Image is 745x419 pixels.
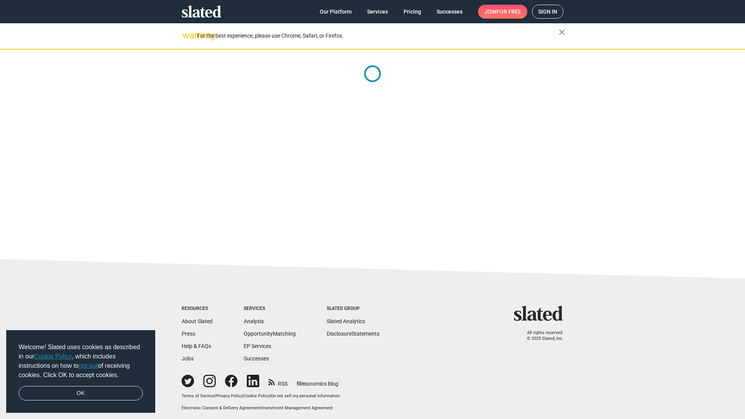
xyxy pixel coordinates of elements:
[197,31,559,41] div: For the best experience, please use Chrome, Safari, or Firefox.
[182,355,194,362] a: Jobs
[430,5,469,19] a: Successes
[297,374,338,388] a: filmonomics blog
[79,362,98,369] a: opt-out
[19,386,143,401] a: dismiss cookie message
[271,393,340,399] button: Do not sell my personal information
[182,306,213,312] div: Resources
[244,318,264,324] a: Analysis
[216,393,243,398] a: Privacy Policy
[244,331,296,337] a: OpportunityMatching
[478,5,527,19] a: Joinfor free
[244,393,270,398] a: Cookie Policy
[19,343,143,380] span: Welcome! Slated uses cookies as described in our , which includes instructions on how to of recei...
[244,343,271,349] a: EP Services
[269,376,288,388] a: RSS
[557,28,567,37] mat-icon: close
[397,5,427,19] a: Pricing
[484,5,521,19] span: Join
[327,306,379,312] div: Slated Group
[404,5,421,19] span: Pricing
[297,381,306,387] span: film
[182,31,192,40] mat-icon: warning
[437,5,463,19] span: Successes
[497,5,521,19] span: for free
[182,393,215,398] a: Terms of Service
[182,331,195,337] a: Press
[320,5,352,19] span: Our Platform
[6,330,155,413] div: cookieconsent
[182,343,211,349] a: Help & FAQs
[327,331,379,337] a: DisclosureStatements
[182,405,261,410] a: Electronic Consent & Delivery Agreement
[314,5,358,19] a: Our Platform
[244,306,296,312] div: Services
[538,5,557,18] span: Sign in
[361,5,394,19] a: Services
[367,5,388,19] span: Services
[327,318,365,324] a: Slated Analytics
[215,393,216,398] span: |
[270,393,271,398] span: |
[182,318,213,324] a: About Slated
[243,393,244,398] span: |
[519,330,563,341] p: All rights reserved. © 2025 Slated, Inc.
[244,355,269,362] a: Successes
[261,405,262,410] span: |
[34,353,72,360] a: Cookie Policy
[532,5,563,19] a: Sign in
[262,405,333,410] a: Investment Management Agreement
